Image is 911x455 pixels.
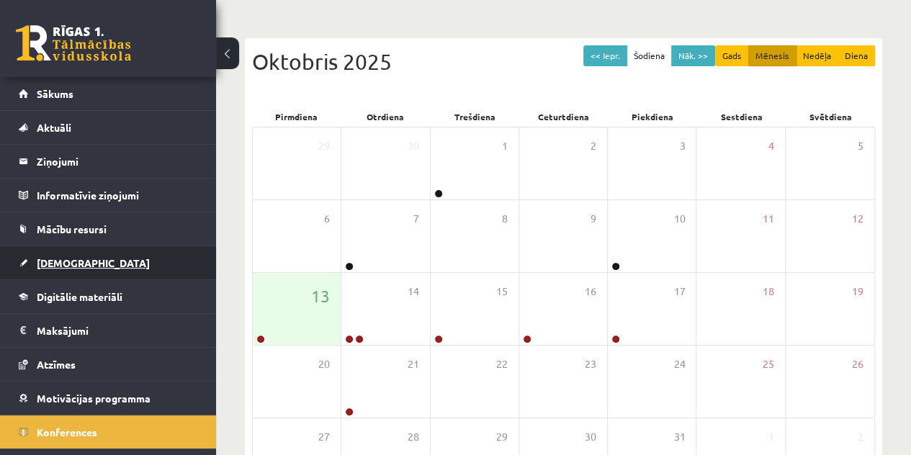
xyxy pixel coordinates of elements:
[496,284,508,299] span: 15
[585,284,596,299] span: 16
[19,415,198,449] a: Konferences
[318,429,330,445] span: 27
[318,138,330,154] span: 29
[311,284,330,308] span: 13
[37,222,107,235] span: Mācību resursi
[852,284,863,299] span: 19
[502,211,508,227] span: 8
[748,45,796,66] button: Mēnesis
[583,45,627,66] button: << Iepr.
[671,45,715,66] button: Nāk. >>
[19,348,198,381] a: Atzīmes
[608,107,697,127] div: Piekdiena
[838,45,875,66] button: Diena
[318,356,330,372] span: 20
[408,429,419,445] span: 28
[37,179,198,212] legend: Informatīvie ziņojumi
[852,356,863,372] span: 26
[37,121,71,134] span: Aktuāli
[673,429,685,445] span: 31
[591,211,596,227] span: 9
[341,107,431,127] div: Otrdiena
[37,425,97,438] span: Konferences
[19,77,198,110] a: Sākums
[324,211,330,227] span: 6
[408,284,419,299] span: 14
[673,211,685,227] span: 10
[585,429,596,445] span: 30
[37,145,198,178] legend: Ziņojumi
[591,138,596,154] span: 2
[37,314,198,347] legend: Maksājumi
[502,138,508,154] span: 1
[37,290,122,303] span: Digitālie materiāli
[19,212,198,245] a: Mācību resursi
[19,382,198,415] a: Motivācijas programma
[768,138,774,154] span: 4
[519,107,609,127] div: Ceturtdiena
[37,87,73,100] span: Sākums
[37,392,151,405] span: Motivācijas programma
[768,429,774,445] span: 1
[673,356,685,372] span: 24
[697,107,786,127] div: Sestdiena
[763,284,774,299] span: 18
[796,45,838,66] button: Nedēļa
[585,356,596,372] span: 23
[19,179,198,212] a: Informatīvie ziņojumi
[19,246,198,279] a: [DEMOGRAPHIC_DATA]
[413,211,419,227] span: 7
[19,111,198,144] a: Aktuāli
[858,138,863,154] span: 5
[673,284,685,299] span: 17
[430,107,519,127] div: Trešdiena
[715,45,749,66] button: Gads
[627,45,672,66] button: Šodiena
[19,280,198,313] a: Digitālie materiāli
[679,138,685,154] span: 3
[858,429,863,445] span: 2
[763,356,774,372] span: 25
[496,356,508,372] span: 22
[786,107,875,127] div: Svētdiena
[496,429,508,445] span: 29
[16,25,131,61] a: Rīgas 1. Tālmācības vidusskola
[19,314,198,347] a: Maksājumi
[852,211,863,227] span: 12
[763,211,774,227] span: 11
[408,356,419,372] span: 21
[37,358,76,371] span: Atzīmes
[252,45,875,78] div: Oktobris 2025
[19,145,198,178] a: Ziņojumi
[408,138,419,154] span: 30
[37,256,150,269] span: [DEMOGRAPHIC_DATA]
[252,107,341,127] div: Pirmdiena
